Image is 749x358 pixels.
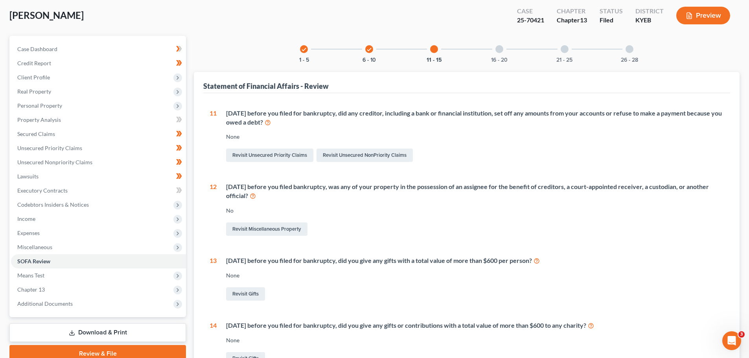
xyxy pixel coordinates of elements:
[635,16,664,25] div: KYEB
[17,215,35,222] span: Income
[17,74,50,81] span: Client Profile
[427,57,442,63] button: 11 - 15
[210,109,217,164] div: 11
[203,81,329,91] div: Statement of Financial Affairs - Review
[9,323,186,342] a: Download & Print
[738,331,745,338] span: 3
[600,16,623,25] div: Filed
[17,130,55,137] span: Secured Claims
[11,127,186,141] a: Secured Claims
[226,182,724,200] div: [DATE] before you filed bankruptcy, was any of your property in the possession of an assignee for...
[17,229,40,236] span: Expenses
[11,155,186,169] a: Unsecured Nonpriority Claims
[17,46,57,52] span: Case Dashboard
[226,149,313,162] a: Revisit Unsecured Priority Claims
[226,207,724,215] div: No
[11,254,186,268] a: SOFA Review
[366,47,372,52] i: check
[210,256,217,302] div: 13
[580,16,587,24] span: 13
[299,57,309,63] button: 1 - 5
[17,116,61,123] span: Property Analysis
[600,7,623,16] div: Status
[17,201,89,208] span: Codebtors Insiders & Notices
[363,57,376,63] button: 6 - 10
[226,321,724,330] div: [DATE] before you filed for bankruptcy, did you give any gifts or contributions with a total valu...
[11,113,186,127] a: Property Analysis
[11,42,186,56] a: Case Dashboard
[722,331,741,350] iframe: Intercom live chat
[17,88,51,95] span: Real Property
[17,286,45,293] span: Chapter 13
[557,7,587,16] div: Chapter
[621,57,638,63] button: 26 - 28
[11,184,186,198] a: Executory Contracts
[557,16,587,25] div: Chapter
[11,141,186,155] a: Unsecured Priority Claims
[17,145,82,151] span: Unsecured Priority Claims
[226,222,307,236] a: Revisit Miscellaneous Property
[11,169,186,184] a: Lawsuits
[9,9,84,21] span: [PERSON_NAME]
[11,56,186,70] a: Credit Report
[226,256,724,265] div: [DATE] before you filed for bankruptcy, did you give any gifts with a total value of more than $6...
[317,149,413,162] a: Revisit Unsecured NonPriority Claims
[226,287,265,301] a: Revisit Gifts
[226,133,724,141] div: None
[517,16,544,25] div: 25-70421
[17,159,92,165] span: Unsecured Nonpriority Claims
[17,173,39,180] span: Lawsuits
[226,272,724,279] div: None
[210,182,217,237] div: 12
[17,102,62,109] span: Personal Property
[226,336,724,344] div: None
[226,109,724,127] div: [DATE] before you filed for bankruptcy, did any creditor, including a bank or financial instituti...
[17,272,44,279] span: Means Test
[17,60,51,66] span: Credit Report
[17,300,73,307] span: Additional Documents
[635,7,664,16] div: District
[301,47,307,52] i: check
[17,187,68,194] span: Executory Contracts
[491,57,508,63] button: 16 - 20
[17,258,50,264] span: SOFA Review
[676,7,730,24] button: Preview
[556,57,572,63] button: 21 - 25
[17,244,52,250] span: Miscellaneous
[517,7,544,16] div: Case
